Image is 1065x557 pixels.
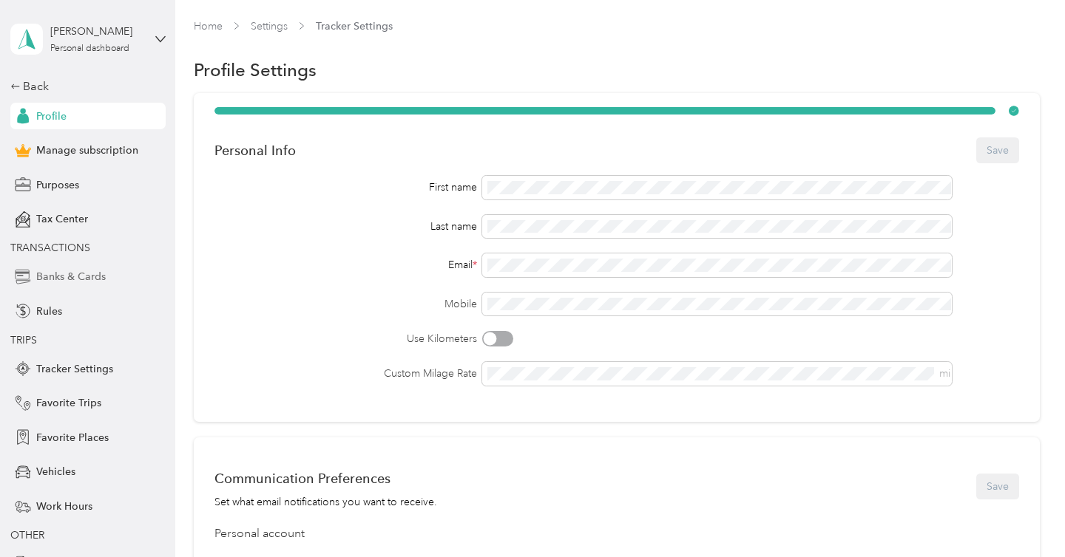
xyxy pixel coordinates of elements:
span: Favorite Trips [36,395,101,411]
div: Personal account [214,525,1019,543]
span: Work Hours [36,499,92,514]
div: Back [10,78,158,95]
div: Email [214,257,478,273]
span: TRIPS [10,334,37,346]
span: Rules [36,304,62,319]
label: Custom Milage Rate [214,366,478,381]
span: Tax Center [36,211,88,227]
span: mi [939,367,950,380]
h1: Profile Settings [194,62,317,78]
span: Profile [36,109,67,124]
div: First name [214,180,478,195]
a: Home [194,20,223,33]
div: Personal dashboard [50,44,129,53]
div: Personal Info [214,143,296,158]
iframe: Everlance-gr Chat Button Frame [982,474,1065,557]
div: Communication Preferences [214,471,437,486]
span: OTHER [10,529,44,541]
span: Favorite Places [36,430,109,445]
span: Vehicles [36,464,75,479]
span: TRANSACTIONS [10,242,90,254]
span: Tracker Settings [316,18,393,34]
span: Purposes [36,177,79,193]
label: Use Kilometers [214,331,478,346]
div: Last name [214,219,478,234]
span: Manage subscription [36,143,138,158]
div: Set what email notifications you want to receive. [214,494,437,510]
label: Mobile [214,296,478,312]
div: [PERSON_NAME] [50,24,143,39]
a: Settings [251,20,288,33]
span: Tracker Settings [36,361,113,377]
span: Banks & Cards [36,269,106,284]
